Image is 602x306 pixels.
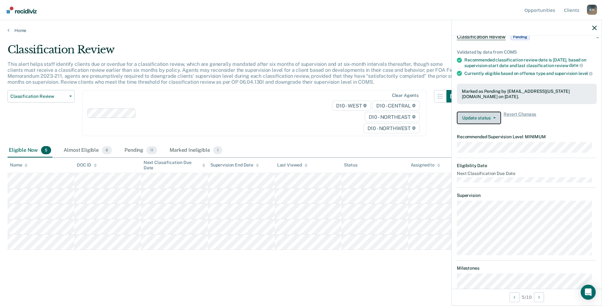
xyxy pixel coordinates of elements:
div: Classification ReviewPending [452,27,602,47]
span: Classification Review [457,34,506,40]
span: 11 [146,146,157,154]
span: date [569,63,583,68]
div: Assigned to [411,162,440,168]
button: Update status [457,112,501,124]
dt: Next Classification Due Date [457,171,597,176]
div: Validated by data from COMS [457,50,597,55]
div: Next Classification Due Date [144,160,205,171]
div: Open Intercom Messenger [581,285,596,300]
div: Last Viewed [277,162,308,168]
dt: Milestones [457,266,597,271]
a: Home [8,28,594,33]
span: level [578,71,593,76]
span: Pending [511,34,530,40]
span: 5 [41,146,51,154]
span: Classification Review [10,94,67,99]
div: Name [10,162,28,168]
div: Marked as Pending by [EMAIL_ADDRESS][US_STATE][DOMAIN_NAME] on [DATE]. [462,89,592,99]
span: 1 [213,146,222,154]
img: Recidiviz [7,7,37,13]
div: K H [587,5,597,15]
span: 6 [102,146,112,154]
span: • [523,134,525,139]
div: Supervision End Date [210,162,259,168]
div: Recommended classification review date is [DATE], based on supervision start date and last classi... [464,57,597,68]
span: Revert Changes [504,112,536,124]
span: D10 - NORTHEAST [365,112,420,122]
dt: Eligibility Date [457,163,597,168]
button: Next Opportunity [534,292,544,302]
span: D10 - CENTRAL [372,101,420,111]
div: Status [344,162,357,168]
button: Previous Opportunity [510,292,520,302]
div: Clear agents [392,93,419,98]
dt: Recommended Supervision Level MINIMUM [457,134,597,140]
div: Classification Review [8,43,459,61]
div: Almost Eligible [62,144,113,157]
div: Eligible Now [8,144,52,157]
div: Marked Ineligible [168,144,224,157]
button: Profile dropdown button [587,5,597,15]
dt: Supervision [457,193,597,198]
div: Pending [123,144,158,157]
div: DOC ID [77,162,97,168]
span: D10 - NORTHWEST [363,123,420,133]
div: 5 / 10 [452,289,602,305]
p: This alert helps staff identify clients due or overdue for a classification review, which are gen... [8,61,458,85]
div: Currently eligible based on offense type and supervision [464,71,597,76]
span: D10 - WEST [332,101,371,111]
